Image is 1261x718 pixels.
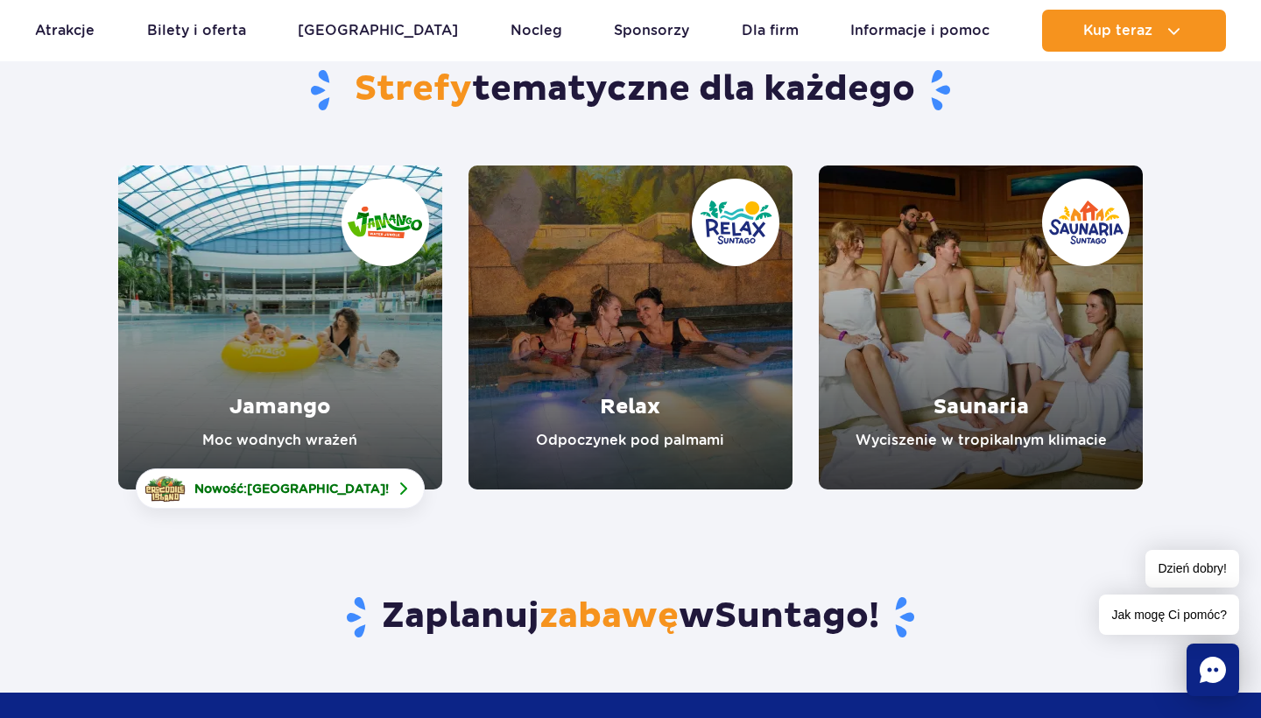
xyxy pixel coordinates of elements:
[35,10,95,52] a: Atrakcje
[715,595,869,638] span: Suntago
[819,165,1143,489] a: Saunaria
[1042,10,1226,52] button: Kup teraz
[247,482,385,496] span: [GEOGRAPHIC_DATA]
[136,468,425,509] a: Nowość:[GEOGRAPHIC_DATA]!
[118,595,1144,640] h2: Zaplanuj w !
[1083,23,1152,39] span: Kup teraz
[850,10,990,52] a: Informacje i pomoc
[539,595,679,638] span: zabawę
[298,10,458,52] a: [GEOGRAPHIC_DATA]
[614,10,689,52] a: Sponsorzy
[468,165,793,489] a: Relax
[1145,550,1239,588] span: Dzień dobry!
[147,10,246,52] a: Bilety i oferta
[742,10,799,52] a: Dla firm
[1099,595,1239,635] span: Jak mogę Ci pomóc?
[118,165,442,489] a: Jamango
[355,67,472,111] span: Strefy
[194,480,389,497] span: Nowość: !
[118,67,1144,113] h1: tematyczne dla każdego
[1187,644,1239,696] div: Chat
[511,10,562,52] a: Nocleg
